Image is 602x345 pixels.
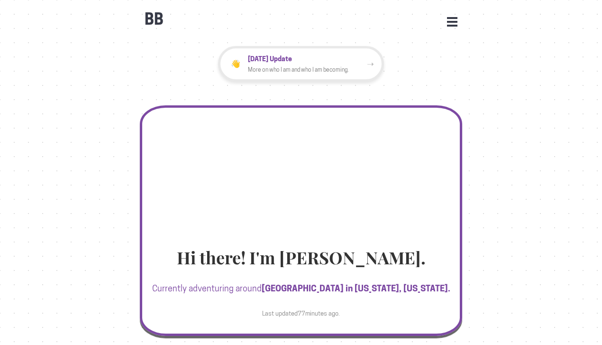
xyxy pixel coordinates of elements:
b: BB [145,10,164,28]
button: Open Menu [447,17,457,26]
b: [GEOGRAPHIC_DATA] in [US_STATE], [US_STATE]. [262,283,450,293]
h1: Hi there! I'm [PERSON_NAME]. [149,248,453,267]
a: Currently adventuring around [152,283,450,293]
a: Hi there! I'm [PERSON_NAME].Currently adventuring around[GEOGRAPHIC_DATA] in [US_STATE], [US_STAT... [140,105,462,336]
p: More on who I am and who I am becoming. [248,65,367,75]
p: Last updated 77 minutes ago. [149,308,453,317]
a: 👋[DATE] UpdateMore on who I am and who I am becoming.➝ [140,46,462,82]
div: 👋 [228,56,243,72]
p: [DATE] Update [248,53,367,64]
div: ➝ [367,57,374,71]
